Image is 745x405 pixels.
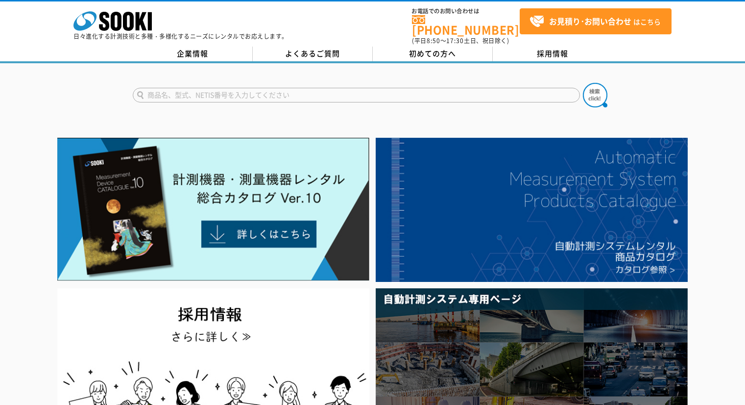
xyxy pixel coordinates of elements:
a: [PHONE_NUMBER] [412,15,520,35]
img: 自動計測システムカタログ [376,138,688,282]
p: 日々進化する計測技術と多種・多様化するニーズにレンタルでお応えします。 [73,33,288,39]
strong: お見積り･お問い合わせ [549,15,631,27]
span: はこちら [529,14,661,29]
span: お電話でのお問い合わせは [412,8,520,14]
img: Catalog Ver10 [57,138,369,281]
a: 初めての方へ [373,47,493,61]
input: 商品名、型式、NETIS番号を入力してください [133,88,580,102]
a: 採用情報 [493,47,613,61]
span: (平日 ～ 土日、祝日除く) [412,36,509,45]
a: 企業情報 [133,47,253,61]
a: お見積り･お問い合わせはこちら [520,8,672,34]
img: btn_search.png [583,83,607,107]
span: 17:30 [446,36,464,45]
a: よくあるご質問 [253,47,373,61]
span: 8:50 [427,36,440,45]
span: 初めての方へ [409,48,456,59]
